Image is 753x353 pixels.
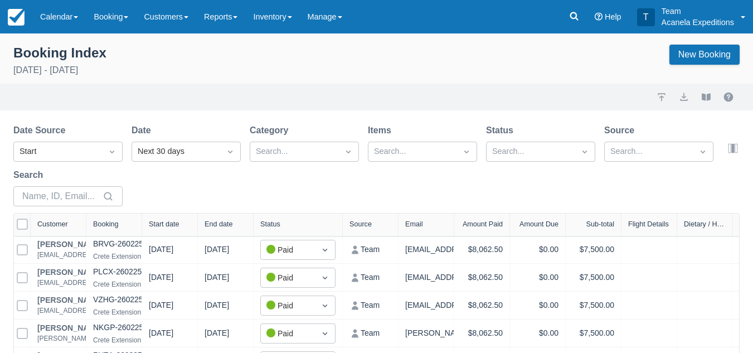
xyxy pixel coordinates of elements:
div: [DATE] [205,327,229,344]
div: Paid [266,244,309,256]
label: Search [13,168,47,182]
p: [DATE] - [DATE] [13,64,106,77]
div: [DATE] [149,299,173,316]
div: Source [349,220,372,228]
div: Amount Due [519,220,558,228]
div: Team [349,326,391,340]
div: $7,500.00 [572,243,614,257]
div: Team [349,243,391,257]
div: Crete Extension, [GEOGRAPHIC_DATA] / [GEOGRAPHIC_DATA], Room Type [93,250,329,263]
span: Dropdown icon [461,146,472,157]
span: Dropdown icon [319,244,331,255]
span: Dropdown icon [697,146,708,157]
span: Help [605,12,621,21]
div: [EMAIL_ADDRESS][DOMAIN_NAME] [405,270,447,284]
a: [PERSON_NAME] [37,324,263,332]
div: Start [20,146,96,158]
input: Name, ID, Email... [22,186,100,206]
p: Acanela Expeditions [662,17,734,28]
div: Crete Extension, [GEOGRAPHIC_DATA] / [GEOGRAPHIC_DATA], Room Type [93,333,329,347]
div: End date [205,220,232,228]
label: Items [368,124,396,137]
div: Amount Paid [463,220,503,228]
label: Date Source [13,124,70,137]
a: BRVG-260225 [93,239,143,248]
span: Dropdown icon [319,272,331,283]
div: Paid [266,299,309,312]
div: [EMAIL_ADDRESS][DOMAIN_NAME] [37,304,152,317]
div: Paid [266,327,309,340]
span: Dropdown icon [319,300,331,311]
div: [PERSON_NAME][EMAIL_ADDRESS][PERSON_NAME][DOMAIN_NAME] [37,332,263,345]
div: $0.00 [517,298,558,312]
div: Flight Details [628,220,669,228]
div: $0.00 [517,326,558,340]
a: VZHG-260225 [93,295,143,304]
div: Email [405,220,423,228]
div: Next 30 days [138,146,215,158]
div: [PERSON_NAME][EMAIL_ADDRESS][PERSON_NAME][DOMAIN_NAME] [405,326,447,340]
div: $8,062.50 [461,326,503,340]
div: $8,062.50 [461,298,503,312]
span: Dropdown icon [225,146,236,157]
div: Booking Index [13,45,106,61]
span: Dropdown icon [343,146,354,157]
div: $8,062.50 [461,270,503,284]
label: Category [250,124,293,137]
div: Crete Extension, [GEOGRAPHIC_DATA] / [GEOGRAPHIC_DATA], Room Type [93,306,329,319]
img: checkfront-main-nav-mini-logo.png [8,9,25,26]
a: PLCX-260225 [93,267,142,276]
div: Team [349,298,391,312]
label: Source [604,124,639,137]
div: [DATE] [205,272,229,288]
span: Dropdown icon [319,328,331,339]
div: [EMAIL_ADDRESS][DOMAIN_NAME] [37,248,152,262]
div: [EMAIL_ADDRESS][DOMAIN_NAME] [37,276,152,289]
div: $7,500.00 [572,298,614,312]
div: [DATE] [149,244,173,260]
div: $0.00 [517,243,558,257]
div: $7,500.00 [572,270,614,284]
div: $0.00 [517,270,558,284]
div: Start date [149,220,179,228]
a: [PERSON_NAME] [37,268,152,276]
div: Team [349,270,391,284]
a: NKGP-260225 [93,323,143,332]
label: Status [486,124,518,137]
div: Paid [266,272,309,284]
div: $7,500.00 [572,326,614,340]
i: Help [595,13,603,21]
div: [DATE] [149,272,173,288]
div: Dietary / Health Restrictions [684,220,726,228]
div: Customer [37,220,68,228]
a: New Booking [669,45,740,65]
div: [DATE] [205,244,229,260]
a: [PERSON_NAME] [37,296,152,304]
div: T [637,8,655,26]
div: [DATE] [205,299,229,316]
a: [PERSON_NAME] [37,240,152,248]
div: $8,062.50 [461,243,503,257]
p: Team [662,6,734,17]
label: Date [132,124,156,137]
div: Status [260,220,280,228]
span: Dropdown icon [106,146,118,157]
div: Booking [93,220,119,228]
div: Sub-total [586,220,614,228]
button: export [677,90,691,104]
span: Dropdown icon [579,146,590,157]
div: [EMAIL_ADDRESS][DOMAIN_NAME] [405,298,447,312]
div: [EMAIL_ADDRESS][DOMAIN_NAME] [405,243,447,257]
div: Crete Extension, [GEOGRAPHIC_DATA] / [GEOGRAPHIC_DATA], Room Type [93,278,329,291]
a: import [655,90,668,104]
div: [DATE] [149,327,173,344]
